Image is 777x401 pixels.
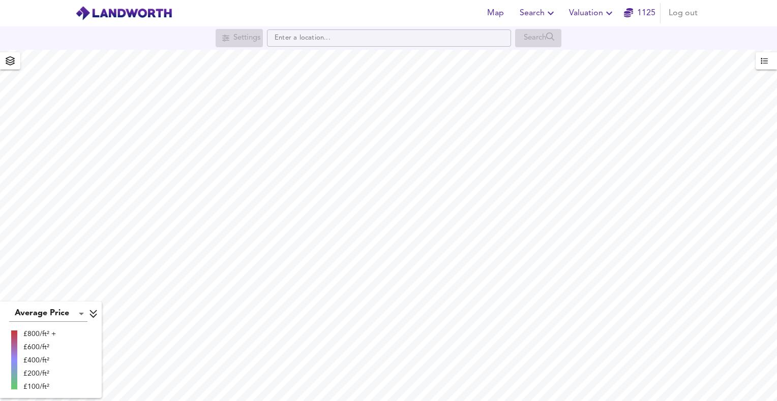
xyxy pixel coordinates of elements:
div: £200/ft² [23,369,56,379]
div: £600/ft² [23,342,56,352]
div: £400/ft² [23,355,56,365]
div: Search for a location first or explore the map [216,29,263,47]
button: Map [479,3,512,23]
button: Search [516,3,561,23]
img: logo [75,6,172,21]
span: Map [483,6,507,20]
input: Enter a location... [267,29,511,47]
span: Search [520,6,557,20]
a: 1125 [624,6,655,20]
div: £100/ft² [23,382,56,392]
button: Log out [665,3,702,23]
span: Log out [669,6,698,20]
div: Search for a location first or explore the map [515,29,561,47]
button: Valuation [565,3,619,23]
div: £800/ft² + [23,329,56,339]
div: Average Price [9,306,87,322]
button: 1125 [623,3,656,23]
span: Valuation [569,6,615,20]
